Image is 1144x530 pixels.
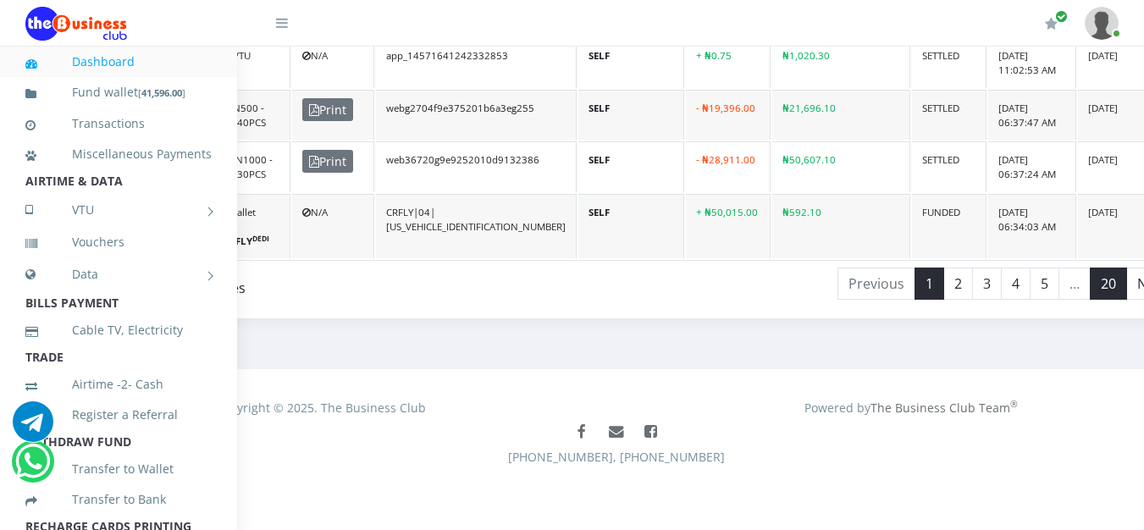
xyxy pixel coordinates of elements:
[772,37,910,88] td: ₦1,020.30
[1045,17,1058,30] i: Renew/Upgrade Subscription
[772,194,910,259] td: ₦592.10
[912,37,986,88] td: SETTLED
[578,194,684,259] td: SELF
[912,194,986,259] td: FUNDED
[302,150,353,173] span: Print
[185,194,290,259] td: Instant Wallet Funding via
[870,400,1018,416] a: The Business Club Team®
[1055,10,1068,23] span: Renew/Upgrade Subscription
[25,7,127,41] img: Logo
[376,194,577,259] td: CRFLY|04|[US_VEHICLE_IDENTIFICATION_NUMBER]
[972,268,1002,300] a: 3
[376,90,577,141] td: webg2704f9e375201b6a3eg255
[1085,7,1119,40] img: User
[686,90,771,141] td: - ₦19,396.00
[138,86,185,99] small: [ ]
[686,194,771,259] td: + ₦50,015.00
[25,450,212,489] a: Transfer to Wallet
[912,90,986,141] td: SETTLED
[252,234,269,244] sup: DEDI
[25,73,212,113] a: Fund wallet[41,596.00]
[578,141,684,192] td: SELF
[25,253,212,295] a: Data
[141,86,182,99] b: 41,596.00
[207,235,269,247] b: CRONFLY
[185,90,290,141] td: MTN NGN500 - 484.90 x 40PCS
[25,480,212,519] a: Transfer to Bank
[25,42,212,81] a: Dashboard
[772,141,910,192] td: ₦50,607.10
[25,395,212,434] a: Register a Referral
[185,141,290,192] td: Airtel NGN1000 - 963.70 x 30PCS
[1010,398,1018,410] sup: ®
[15,454,50,482] a: Chat for support
[25,223,212,262] a: Vouchers
[915,268,944,300] a: 1
[13,414,53,442] a: Chat for support
[185,37,290,88] td: Referral VTU Earning
[600,417,632,448] a: Mail us
[988,37,1076,88] td: [DATE] 11:02:53 AM
[566,417,597,448] a: Like The Business Club Page
[292,194,374,259] td: N/A
[292,37,374,88] td: N/A
[1001,268,1031,300] a: 4
[25,311,212,350] a: Cable TV, Electricity
[1030,268,1059,300] a: 5
[988,90,1076,141] td: [DATE] 06:37:47 AM
[988,141,1076,192] td: [DATE] 06:37:24 AM
[25,365,212,404] a: Airtime -2- Cash
[578,90,684,141] td: SELF
[376,141,577,192] td: web36720g9e9252010d9132386
[912,141,986,192] td: SETTLED
[943,268,973,300] a: 2
[25,399,616,417] div: Copyright © 2025. The Business Club
[686,141,771,192] td: - ₦28,911.00
[772,90,910,141] td: ₦21,696.10
[686,37,771,88] td: + ₦0.75
[635,417,666,448] a: Join The Business Club Group
[25,135,212,174] a: Miscellaneous Payments
[54,266,510,298] div: Showing 1 to 20 of 400 entries
[376,37,577,88] td: app_14571641242332853
[302,98,353,121] span: Print
[988,194,1076,259] td: [DATE] 06:34:03 AM
[578,37,684,88] td: SELF
[25,189,212,231] a: VTU
[1090,268,1127,300] a: 20
[25,104,212,143] a: Transactions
